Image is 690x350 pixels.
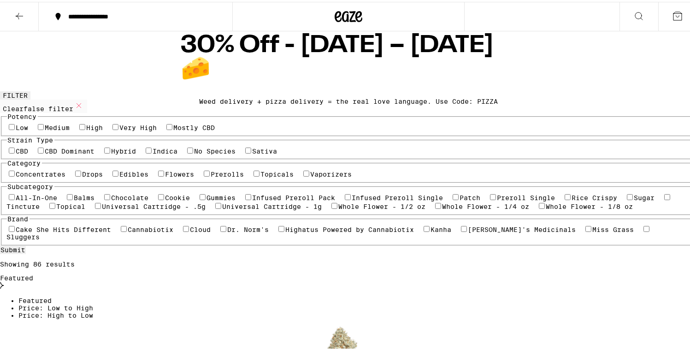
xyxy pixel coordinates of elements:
[195,146,236,153] label: No Species
[223,201,322,208] label: Universal Cartridge - 1g
[442,201,530,208] label: Whole Flower - 1/4 oz
[546,201,633,208] label: Whole Flower - 1/8 oz
[311,169,352,176] label: Vaporizers
[83,169,103,176] label: Drops
[57,201,86,208] label: Topical
[7,181,54,189] legend: Subcategory
[7,135,54,142] legend: Strain Type
[207,192,236,200] label: Gummies
[174,122,215,130] label: Mostly CBD
[253,146,277,153] label: Sativa
[16,122,29,130] label: Low
[211,169,244,176] label: Prerolls
[7,111,38,119] legend: Potency
[18,310,93,317] span: Price: High to Low
[199,96,498,103] div: Weed delivery + pizza delivery = the real love language. Use Code: PIZZA
[7,231,40,239] label: Sluggers
[7,158,42,165] legend: Category
[153,146,178,153] label: Indica
[431,224,452,231] label: Kanha
[102,201,206,208] label: Universal Cartridge - .5g
[120,169,149,176] label: Edibles
[112,192,149,200] label: Chocolate
[112,146,136,153] label: Hybrid
[16,224,112,231] label: Cake She Hits Different
[128,224,174,231] label: Cannabiotix
[45,122,70,130] label: Medium
[593,224,634,231] label: Miss Grass
[261,169,294,176] label: Topicals
[572,192,618,200] label: Rice Crispy
[228,224,269,231] label: Dr. Norm's
[165,192,190,200] label: Cookie
[45,146,95,153] label: CBD Dominant
[165,169,195,176] label: Flowers
[181,32,516,80] h1: 30% Off - [DATE] – [DATE] 🧀
[468,224,576,231] label: [PERSON_NAME]'s Medicinals
[16,169,66,176] label: Concentrates
[120,122,157,130] label: Very High
[74,192,95,200] label: Balms
[286,224,414,231] label: Highatus Powered by Cannabiotix
[18,295,52,303] span: Featured
[87,122,103,130] label: High
[7,201,40,208] label: Tincture
[497,192,555,200] label: Preroll Single
[16,192,58,200] label: All-In-One
[18,303,93,310] span: Price: Low to High
[339,201,426,208] label: Whole Flower - 1/2 oz
[634,192,655,200] label: Sugar
[253,192,336,200] label: Infused Preroll Pack
[7,214,29,221] legend: Brand
[352,192,443,200] label: Infused Preroll Single
[190,224,211,231] label: Cloud
[16,146,29,153] label: CBD
[460,192,481,200] label: Patch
